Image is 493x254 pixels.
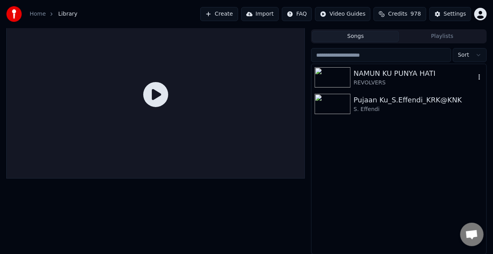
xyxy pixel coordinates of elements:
button: Playlists [399,31,486,42]
div: Pujaan Ku_S.Effendi_KRK@KNK [354,95,483,106]
span: Sort [458,51,469,59]
button: Settings [429,7,471,21]
button: Credits978 [374,7,426,21]
nav: breadcrumb [30,10,77,18]
div: NAMUN KU PUNYA HATI [354,68,475,79]
button: Create [200,7,238,21]
span: 978 [411,10,421,18]
a: Home [30,10,46,18]
div: Settings [444,10,466,18]
img: youka [6,6,22,22]
button: FAQ [282,7,312,21]
span: Credits [388,10,407,18]
button: Songs [312,31,399,42]
div: Open chat [460,223,484,246]
div: S. Effendi [354,106,483,113]
button: Import [241,7,279,21]
div: REVOLVERS [354,79,475,87]
span: Library [58,10,77,18]
button: Video Guides [315,7,370,21]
